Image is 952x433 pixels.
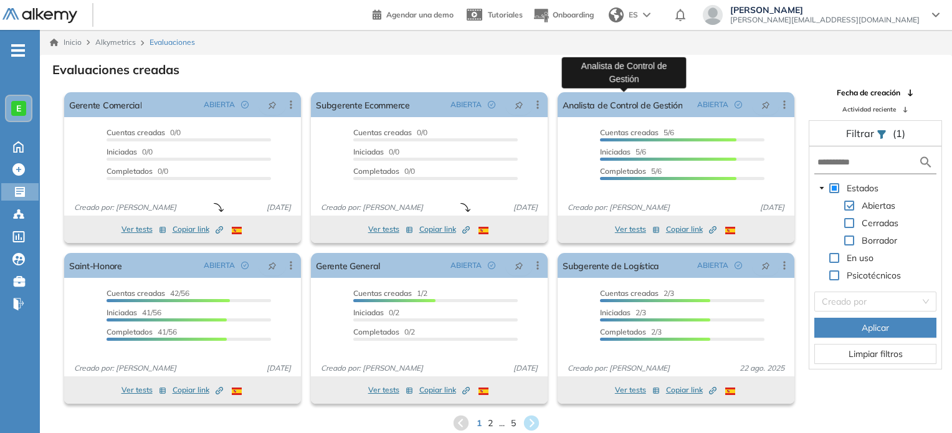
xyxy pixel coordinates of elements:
[173,224,223,235] span: Copiar link
[609,7,624,22] img: world
[419,222,470,237] button: Copiar link
[697,99,728,110] span: ABIERTA
[69,202,181,213] span: Creado por: [PERSON_NAME]
[666,224,716,235] span: Copiar link
[353,288,427,298] span: 1/2
[862,235,897,246] span: Borrador
[107,147,153,156] span: 0/0
[373,6,454,21] a: Agendar una demo
[262,363,296,374] span: [DATE]
[353,288,412,298] span: Cuentas creadas
[353,128,412,137] span: Cuentas creadas
[419,384,470,396] span: Copiar link
[859,198,898,213] span: Abiertas
[735,101,742,108] span: check-circle
[204,99,235,110] span: ABIERTA
[262,202,296,213] span: [DATE]
[353,308,399,317] span: 0/2
[814,344,936,364] button: Limpiar filtros
[107,308,161,317] span: 41/56
[600,327,646,336] span: Completados
[629,9,638,21] span: ES
[563,202,675,213] span: Creado por: [PERSON_NAME]
[847,270,901,281] span: Psicotécnicos
[477,417,482,430] span: 1
[600,128,674,137] span: 5/6
[488,417,493,430] span: 2
[735,262,742,269] span: check-circle
[600,128,659,137] span: Cuentas creadas
[615,383,660,397] button: Ver tests
[353,308,384,317] span: Iniciadas
[893,126,905,141] span: (1)
[478,388,488,395] img: ESP
[368,222,413,237] button: Ver tests
[515,100,523,110] span: pushpin
[268,260,277,270] span: pushpin
[95,37,136,47] span: Alkymetrics
[268,100,277,110] span: pushpin
[862,321,889,335] span: Aplicar
[241,262,249,269] span: check-circle
[488,262,495,269] span: check-circle
[844,268,903,283] span: Psicotécnicos
[819,185,825,191] span: caret-down
[862,200,895,211] span: Abiertas
[241,101,249,108] span: check-circle
[752,95,779,115] button: pushpin
[725,388,735,395] img: ESP
[847,252,873,264] span: En uso
[761,100,770,110] span: pushpin
[508,363,543,374] span: [DATE]
[562,57,687,88] div: Analista de Control de Gestión
[755,202,789,213] span: [DATE]
[600,288,659,298] span: Cuentas creadas
[353,128,427,137] span: 0/0
[107,166,168,176] span: 0/0
[259,255,286,275] button: pushpin
[488,101,495,108] span: check-circle
[69,92,141,117] a: Gerente Comercial
[478,227,488,234] img: ESP
[849,347,903,361] span: Limpiar filtros
[844,181,881,196] span: Estados
[600,147,631,156] span: Iniciadas
[600,308,631,317] span: Iniciadas
[859,216,901,231] span: Cerradas
[615,222,660,237] button: Ver tests
[508,202,543,213] span: [DATE]
[563,92,682,117] a: Analista de Control de Gestión
[204,260,235,271] span: ABIERTA
[725,227,735,234] img: ESP
[368,383,413,397] button: Ver tests
[553,10,594,19] span: Onboarding
[107,288,165,298] span: Cuentas creadas
[697,260,728,271] span: ABIERTA
[316,92,410,117] a: Subgerente Ecommerce
[353,327,415,336] span: 0/2
[107,308,137,317] span: Iniciadas
[918,155,933,170] img: search icon
[259,95,286,115] button: pushpin
[666,384,716,396] span: Copiar link
[761,260,770,270] span: pushpin
[316,363,428,374] span: Creado por: [PERSON_NAME]
[450,99,482,110] span: ABIERTA
[600,308,646,317] span: 2/3
[563,253,659,278] a: Subgerente de Logística
[752,255,779,275] button: pushpin
[107,147,137,156] span: Iniciadas
[814,318,936,338] button: Aplicar
[353,166,415,176] span: 0/0
[419,224,470,235] span: Copiar link
[107,327,153,336] span: Completados
[107,327,177,336] span: 41/56
[563,363,675,374] span: Creado por: [PERSON_NAME]
[107,128,181,137] span: 0/0
[847,183,878,194] span: Estados
[499,417,505,430] span: ...
[842,105,896,114] span: Actividad reciente
[107,288,189,298] span: 42/56
[150,37,195,48] span: Evaluaciones
[316,253,380,278] a: Gerente General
